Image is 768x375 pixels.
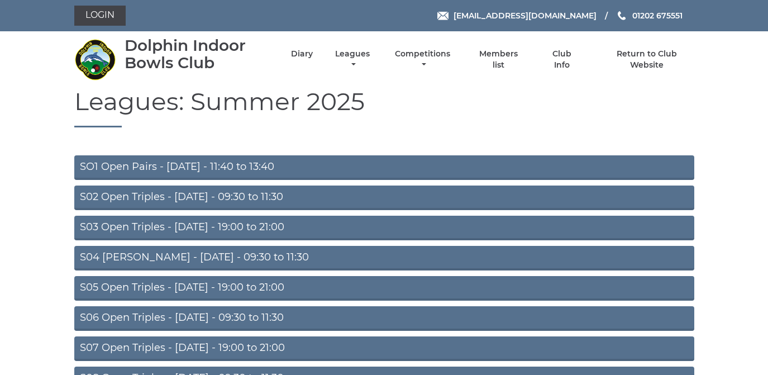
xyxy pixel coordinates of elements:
[74,336,694,361] a: S07 Open Triples - [DATE] - 19:00 to 21:00
[74,246,694,270] a: S04 [PERSON_NAME] - [DATE] - 09:30 to 11:30
[454,11,597,21] span: [EMAIL_ADDRESS][DOMAIN_NAME]
[437,12,449,20] img: Email
[544,49,580,70] a: Club Info
[74,88,694,127] h1: Leagues: Summer 2025
[332,49,373,70] a: Leagues
[618,11,626,20] img: Phone us
[74,186,694,210] a: S02 Open Triples - [DATE] - 09:30 to 11:30
[125,37,271,72] div: Dolphin Indoor Bowls Club
[393,49,454,70] a: Competitions
[74,216,694,240] a: S03 Open Triples - [DATE] - 19:00 to 21:00
[632,11,683,21] span: 01202 675551
[74,276,694,301] a: S05 Open Triples - [DATE] - 19:00 to 21:00
[74,39,116,80] img: Dolphin Indoor Bowls Club
[437,10,597,22] a: Email [EMAIL_ADDRESS][DOMAIN_NAME]
[74,306,694,331] a: S06 Open Triples - [DATE] - 09:30 to 11:30
[291,49,313,59] a: Diary
[74,6,126,26] a: Login
[473,49,524,70] a: Members list
[616,10,683,22] a: Phone us 01202 675551
[74,155,694,180] a: SO1 Open Pairs - [DATE] - 11:40 to 13:40
[599,49,694,70] a: Return to Club Website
